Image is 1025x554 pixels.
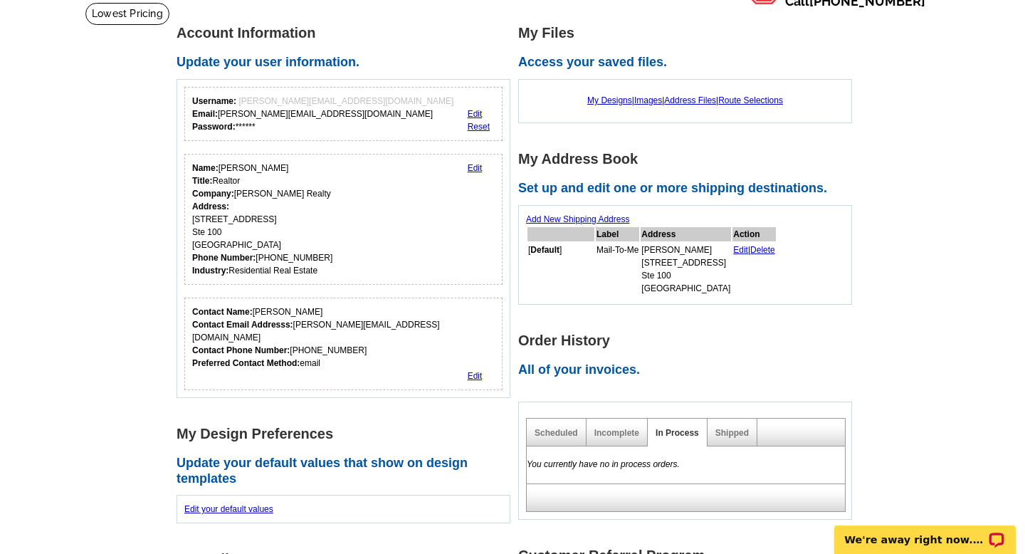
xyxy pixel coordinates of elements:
a: Edit [468,371,483,381]
em: You currently have no in process orders. [527,459,680,469]
a: Scheduled [535,428,578,438]
a: In Process [656,428,699,438]
iframe: LiveChat chat widget [825,509,1025,554]
strong: Contact Phone Number: [192,345,290,355]
strong: Password: [192,122,236,132]
th: Label [596,227,639,241]
strong: Industry: [192,266,228,276]
h2: Update your default values that show on design templates [177,456,518,486]
a: Shipped [715,428,749,438]
strong: Name: [192,163,219,173]
h1: My Address Book [518,152,860,167]
a: Route Selections [718,95,783,105]
h1: Order History [518,333,860,348]
th: Action [732,227,776,241]
a: Edit [468,163,483,173]
div: | | | [526,87,844,114]
strong: Phone Number: [192,253,256,263]
strong: Email: [192,109,218,119]
div: Who should we contact regarding order issues? [184,298,503,390]
b: Default [530,245,559,255]
div: [PERSON_NAME] [PERSON_NAME][EMAIL_ADDRESS][DOMAIN_NAME] [PHONE_NUMBER] email [192,305,495,370]
strong: Contact Name: [192,307,253,317]
td: Mail-To-Me [596,243,639,296]
a: Images [634,95,662,105]
td: [ ] [527,243,594,296]
td: [PERSON_NAME] [STREET_ADDRESS] Ste 100 [GEOGRAPHIC_DATA] [641,243,731,296]
a: Add New Shipping Address [526,214,629,224]
h2: All of your invoices. [518,362,860,378]
a: Reset [468,122,490,132]
a: Edit [733,245,748,255]
div: Your login information. [184,87,503,141]
div: [PERSON_NAME] Realtor [PERSON_NAME] Realty [STREET_ADDRESS] Ste 100 [GEOGRAPHIC_DATA] [PHONE_NUMB... [192,162,332,277]
h2: Access your saved files. [518,55,860,70]
strong: Preferred Contact Method: [192,358,300,368]
strong: Address: [192,202,229,211]
th: Address [641,227,731,241]
h1: My Design Preferences [177,427,518,441]
h1: My Files [518,26,860,41]
strong: Contact Email Addresss: [192,320,293,330]
a: Edit [468,109,483,119]
strong: Title: [192,176,212,186]
a: My Designs [587,95,632,105]
a: Incomplete [594,428,639,438]
h2: Update your user information. [177,55,518,70]
h1: Account Information [177,26,518,41]
a: Address Files [664,95,716,105]
div: Your personal details. [184,154,503,285]
td: | [732,243,776,296]
a: Edit your default values [184,504,273,514]
h2: Set up and edit one or more shipping destinations. [518,181,860,197]
a: Delete [750,245,775,255]
span: [PERSON_NAME][EMAIL_ADDRESS][DOMAIN_NAME] [238,96,453,106]
strong: Username: [192,96,236,106]
strong: Company: [192,189,234,199]
div: [PERSON_NAME][EMAIL_ADDRESS][DOMAIN_NAME] ****** [192,95,453,133]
